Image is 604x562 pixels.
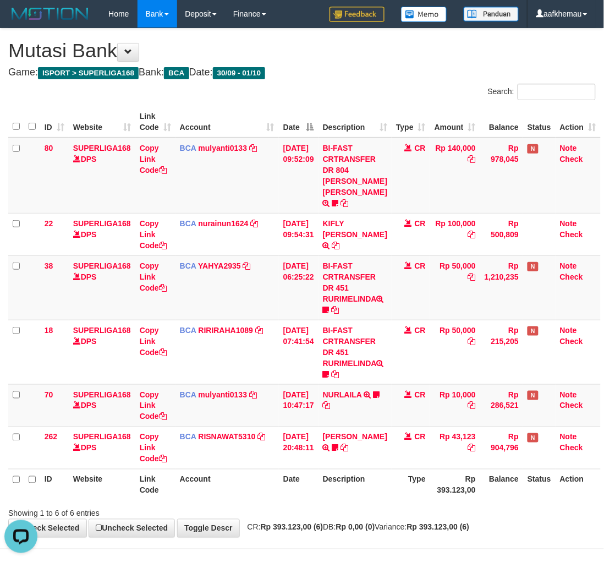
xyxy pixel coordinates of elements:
a: nurainun1624 [199,219,249,228]
a: Copy Rp 10,000 to clipboard [468,401,476,410]
strong: Rp 0,00 (0) [336,523,375,532]
span: 80 [45,144,53,152]
span: BCA [180,261,196,270]
td: DPS [69,255,135,320]
th: Status [523,106,556,138]
span: Has Note [528,326,539,336]
strong: Rp 393.123,00 (6) [261,523,323,532]
img: panduan.png [464,7,519,21]
td: [DATE] 07:41:54 [279,320,319,384]
td: Rp 904,796 [480,427,523,469]
span: 38 [45,261,53,270]
td: BI-FAST CRTRANSFER DR 804 [PERSON_NAME] [PERSON_NAME] [319,138,392,214]
span: CR [415,144,426,152]
span: BCA [180,326,196,335]
h4: Game: Bank: Date: [8,67,596,78]
td: DPS [69,384,135,427]
a: Note [560,219,577,228]
a: Check [560,272,583,281]
td: [DATE] 06:25:22 [279,255,319,320]
span: 18 [45,326,53,335]
a: Note [560,144,577,152]
a: NURLAILA [323,390,362,399]
td: BI-FAST CRTRANSFER DR 451 RURIMELINDA [319,320,392,384]
th: Account [175,469,279,500]
a: Copy mulyanti0133 to clipboard [249,144,257,152]
span: Has Note [528,391,539,400]
span: BCA [164,67,189,79]
a: Copy Rp 50,000 to clipboard [468,272,476,281]
a: Copy YOSI EFENDI to clipboard [341,444,349,452]
th: ID: activate to sort column ascending [40,106,69,138]
span: CR: DB: Variance: [242,523,470,532]
span: 262 [45,433,57,441]
th: ID [40,469,69,500]
a: Copy Rp 100,000 to clipboard [468,230,476,239]
td: DPS [69,213,135,255]
td: Rp 50,000 [430,320,480,384]
a: Check [560,155,583,163]
th: Amount: activate to sort column ascending [430,106,480,138]
td: BI-FAST CRTRANSFER DR 451 RURIMELINDA [319,255,392,320]
a: Note [560,261,577,270]
span: BCA [180,144,196,152]
a: RISNAWAT5310 [199,433,256,441]
td: DPS [69,427,135,469]
td: Rp 43,123 [430,427,480,469]
th: Balance [480,469,523,500]
th: Action [556,469,601,500]
td: DPS [69,138,135,214]
a: Note [560,390,577,399]
a: KIFLY [PERSON_NAME] [323,219,387,239]
strong: Rp 393.123,00 (6) [407,523,470,532]
th: Website: activate to sort column ascending [69,106,135,138]
h1: Mutasi Bank [8,40,596,62]
span: CR [415,390,426,399]
td: Rp 215,205 [480,320,523,384]
td: Rp 10,000 [430,384,480,427]
td: DPS [69,320,135,384]
th: Link Code [135,469,175,500]
a: YAHYA2935 [198,261,241,270]
td: Rp 100,000 [430,213,480,255]
a: Copy Link Code [140,144,167,174]
td: [DATE] 20:48:11 [279,427,319,469]
th: Balance [480,106,523,138]
a: Copy RISNAWAT5310 to clipboard [257,433,265,441]
a: Toggle Descr [177,519,240,538]
a: SUPERLIGA168 [73,261,131,270]
span: BCA [180,433,196,441]
span: CR [415,326,426,335]
td: Rp 978,045 [480,138,523,214]
a: Copy BI-FAST CRTRANSFER DR 451 RURIMELINDA to clipboard [332,305,339,314]
button: Open LiveChat chat widget [4,4,37,37]
span: 30/09 - 01/10 [213,67,266,79]
th: Rp 393.123,00 [430,469,480,500]
span: 70 [45,390,53,399]
th: Description [319,469,392,500]
th: Type [392,469,430,500]
a: Uncheck Selected [89,519,175,538]
span: BCA [180,390,196,399]
span: CR [415,433,426,441]
a: Copy NURLAILA to clipboard [323,401,331,410]
a: RIRIRAHA1089 [199,326,254,335]
a: SUPERLIGA168 [73,390,131,399]
a: SUPERLIGA168 [73,144,131,152]
span: 22 [45,219,53,228]
input: Search: [518,84,596,100]
a: Copy Link Code [140,433,167,463]
span: CR [415,219,426,228]
a: Check [560,444,583,452]
a: Check [560,401,583,410]
th: Date [279,469,319,500]
a: Copy YAHYA2935 to clipboard [243,261,251,270]
th: Website [69,469,135,500]
a: Copy Link Code [140,390,167,421]
a: Note [560,326,577,335]
td: Rp 140,000 [430,138,480,214]
a: SUPERLIGA168 [73,219,131,228]
a: mulyanti0133 [199,390,248,399]
td: Rp 286,521 [480,384,523,427]
a: Copy BI-FAST CRTRANSFER DR 804 MUHAMAD JEFRY DAVI to clipboard [341,199,349,208]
